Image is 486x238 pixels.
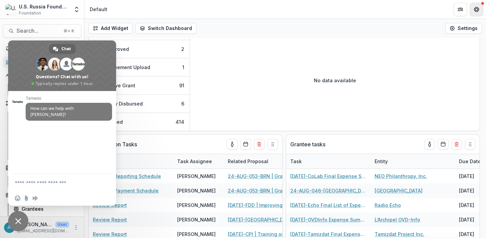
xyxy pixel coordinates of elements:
[11,203,81,214] a: Grantees
[290,187,367,194] a: 24-AUG-046-[GEOGRAPHIC_DATA] List of Expenses #2
[5,4,16,15] img: U.S. Russia Foundation
[240,139,251,150] button: Calendar
[177,216,216,223] div: [PERSON_NAME]
[445,23,482,34] button: Settings
[267,139,278,150] button: Drag
[451,139,462,150] button: Delete card
[87,4,110,14] nav: breadcrumb
[228,202,304,209] a: [DATE]-FDD | Improving Local Governance Competence Among Rising Exiled Russian Civil Society Leaders
[438,139,449,150] button: Calendar
[290,231,367,238] a: [DATE]-Tamizdat Final Expense Summary
[227,139,238,150] button: toggle-assigned-to-me
[371,158,392,165] div: Entity
[93,216,127,223] a: Review Report
[55,221,69,228] p: User
[173,154,224,169] div: Task Assignee
[24,196,29,201] span: Send a file
[465,139,476,150] button: Drag
[224,154,308,169] div: Related Proposal
[106,82,135,89] div: Active Grant
[89,77,190,95] button: Active Grant91
[371,154,455,169] div: Entity
[62,27,76,35] div: ⌘ + K
[49,44,76,54] div: Chat
[93,187,159,194] a: Dynamic Payment Schedule
[15,196,20,201] span: Insert an emoji
[228,187,304,194] a: 24-AUG-053-BRN | Graduate Research Cooperation Project 2.0
[375,202,401,209] a: Radio Echo
[454,3,467,16] button: Partners
[286,154,371,169] div: Task
[3,98,81,109] button: Open Workflows
[89,154,173,169] div: Task
[375,173,427,180] a: NEO Philanthropy, Inc.
[375,216,420,223] a: L’Archipel OVD-Info
[375,231,424,238] a: Tamizdat Project Inc.
[106,100,143,107] div: Fully Disbursed
[290,216,367,223] a: [DATE]-OVDInfo Expense Summary #2
[3,24,81,38] button: Search...
[470,3,483,16] button: Get Help
[72,3,81,16] button: Open entity switcher
[8,211,28,231] div: Close chat
[375,187,423,194] a: [GEOGRAPHIC_DATA]
[182,64,184,71] div: 1
[106,46,129,53] div: Approved
[17,28,59,34] span: Search...
[18,221,53,228] p: [PERSON_NAME]
[228,231,304,238] a: [DATE]-CPI | Training on UN Mechanisms and publication of a Hands-On Guide on the defense of lawy...
[3,57,81,68] a: Dashboard
[72,224,80,232] button: More
[290,173,367,180] a: [DATE]-CoLab Final Expense Summary
[290,202,367,209] a: [DATE]-Echo Final List of Expenses
[88,23,133,34] button: Add Widget
[19,3,69,10] div: U.S. Russia Foundation
[18,228,69,234] p: [EMAIL_ADDRESS][DOMAIN_NAME]
[30,106,74,117] span: How can we help with [PERSON_NAME]?
[22,205,76,212] div: Grantees
[26,96,112,101] span: Temelio
[89,58,190,77] button: Agreement Upload1
[93,173,161,180] a: Dynamic Reporting Schedule
[3,70,81,81] button: Open Activity
[179,82,184,89] div: 91
[224,158,272,165] div: Related Proposal
[89,95,190,113] button: Fully Disbursed6
[135,23,196,34] button: Switch Dashboard
[181,46,184,53] div: 2
[290,140,325,148] p: Grantee tasks
[254,139,265,150] button: Delete card
[3,43,81,54] button: Notifications444
[177,231,216,238] div: [PERSON_NAME]
[32,196,38,201] span: Audio message
[314,77,356,84] p: No data available
[177,173,216,180] div: [PERSON_NAME]
[11,216,81,227] a: Communications
[177,187,216,194] div: [PERSON_NAME]
[181,100,184,107] div: 6
[175,118,184,125] div: 414
[90,6,107,13] div: Default
[177,202,216,209] div: [PERSON_NAME]
[3,190,81,201] button: Open Contacts
[3,162,81,173] button: Open Documents
[15,180,94,186] textarea: Compose your message...
[89,113,190,131] button: Closed414
[61,44,71,54] span: Chat
[89,40,190,58] button: Approved2
[19,10,41,16] span: Foundation
[106,64,150,71] div: Agreement Upload
[228,216,304,223] a: [DATE]-[GEOGRAPHIC_DATA] | Fostering the Next Generation of Russia-focused Professionals
[93,231,127,238] a: Review Report
[424,139,435,150] button: toggle-assigned-to-me
[455,158,485,165] div: Due Date
[7,225,12,230] div: Jemile Kelderman
[286,158,306,165] div: Task
[173,158,216,165] div: Task Assignee
[228,173,304,180] a: 24-AUG-053-BRN | Graduate Research Cooperation Project 2.0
